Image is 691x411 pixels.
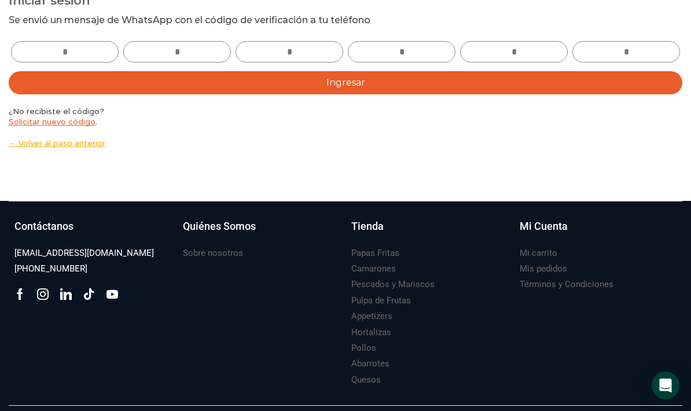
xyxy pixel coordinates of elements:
a: Contáctanos [14,219,171,245]
a: Camarones [351,261,396,277]
h3: Mi Cuenta [520,219,568,234]
a: Hortalizas [351,325,391,340]
h3: [EMAIL_ADDRESS][DOMAIN_NAME] [14,247,154,259]
h3: Pollos [351,342,376,354]
a: Solicitar nuevo código [9,117,95,126]
a: ← Volver al paso anterior [9,138,682,149]
h3: Mi carrito [520,247,557,259]
a: [EMAIL_ADDRESS][DOMAIN_NAME] [14,245,154,261]
a: [PHONE_NUMBER] [14,261,87,277]
div: Se envió un mensaje de WhatsApp con el código de verificación a tu teléfono [9,14,682,27]
h3: Hortalizas [351,326,391,339]
h3: Quesos [351,374,381,386]
h3: Pulpa de Frutas [351,295,411,307]
button: Ingresar [9,71,682,94]
a: Mi carrito [520,245,557,261]
a: Pulpa de Frutas [351,293,411,309]
h3: Abarrotes [351,358,389,370]
a: Abarrotes [351,356,389,372]
h3: Mis pedidos [520,263,567,275]
div: ¿No recibiste el código? . [9,106,682,149]
a: Papas Fritas [351,245,399,261]
a: Quiénes Somos [183,219,340,245]
a: Tienda [351,219,508,245]
a: Quesos [351,372,381,388]
h3: Camarones [351,263,396,275]
a: Términos y Condiciones [520,277,613,292]
h3: Pescados y Mariscos [351,278,435,291]
div: Open Intercom Messenger [652,372,679,399]
h3: Contáctanos [14,219,73,234]
a: Sobre nosotros [183,245,243,261]
h3: [PHONE_NUMBER] [14,263,87,275]
a: Pollos [351,340,376,356]
h3: Términos y Condiciones [520,278,613,291]
h3: Appetizers [351,310,392,322]
h3: Quiénes Somos [183,219,256,234]
h3: Papas Fritas [351,247,399,259]
a: Mis pedidos [520,261,567,277]
a: Mi Cuenta [520,219,677,245]
a: Appetizers [351,309,392,324]
h3: Tienda [351,219,384,234]
a: Pescados y Mariscos [351,277,435,292]
h3: Sobre nosotros [183,247,243,259]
